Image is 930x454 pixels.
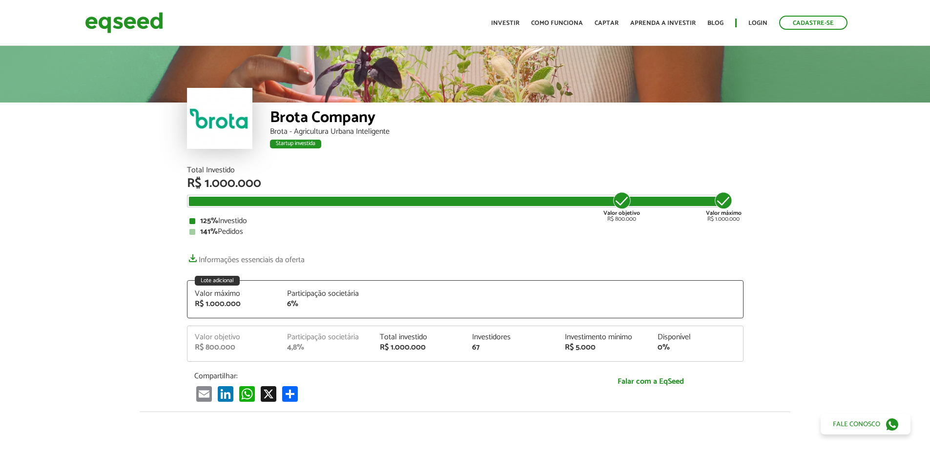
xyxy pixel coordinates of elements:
[531,20,583,26] a: Como funciona
[187,177,744,190] div: R$ 1.000.000
[565,371,736,392] a: Falar com a EqSeed
[658,333,736,341] div: Disponível
[85,10,163,36] img: EqSeed
[287,290,365,298] div: Participação societária
[565,344,643,351] div: R$ 5.000
[821,414,910,434] a: Fale conosco
[200,225,218,238] strong: 141%
[270,110,744,128] div: Brota Company
[779,16,847,30] a: Cadastre-se
[194,386,214,402] a: Email
[658,344,736,351] div: 0%
[270,140,321,148] div: Startup investida
[187,250,305,264] a: Informações essenciais da oferta
[195,276,240,286] div: Lote adicional
[200,214,218,227] strong: 125%
[491,20,519,26] a: Investir
[603,191,640,222] div: R$ 800.000
[189,217,741,225] div: Investido
[195,300,273,308] div: R$ 1.000.000
[706,208,742,218] strong: Valor máximo
[195,290,273,298] div: Valor máximo
[707,20,723,26] a: Blog
[280,386,300,402] a: Partilhar
[630,20,696,26] a: Aprenda a investir
[603,208,640,218] strong: Valor objetivo
[259,386,278,402] a: X
[380,333,458,341] div: Total investido
[216,386,235,402] a: LinkedIn
[270,128,744,136] div: Brota - Agricultura Urbana Inteligente
[287,344,365,351] div: 4,8%
[472,344,550,351] div: 67
[472,333,550,341] div: Investidores
[706,191,742,222] div: R$ 1.000.000
[237,386,257,402] a: WhatsApp
[287,300,365,308] div: 6%
[565,333,643,341] div: Investimento mínimo
[195,344,273,351] div: R$ 800.000
[195,333,273,341] div: Valor objetivo
[194,371,551,381] p: Compartilhar:
[595,20,619,26] a: Captar
[187,166,744,174] div: Total Investido
[380,344,458,351] div: R$ 1.000.000
[748,20,767,26] a: Login
[189,228,741,236] div: Pedidos
[287,333,365,341] div: Participação societária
